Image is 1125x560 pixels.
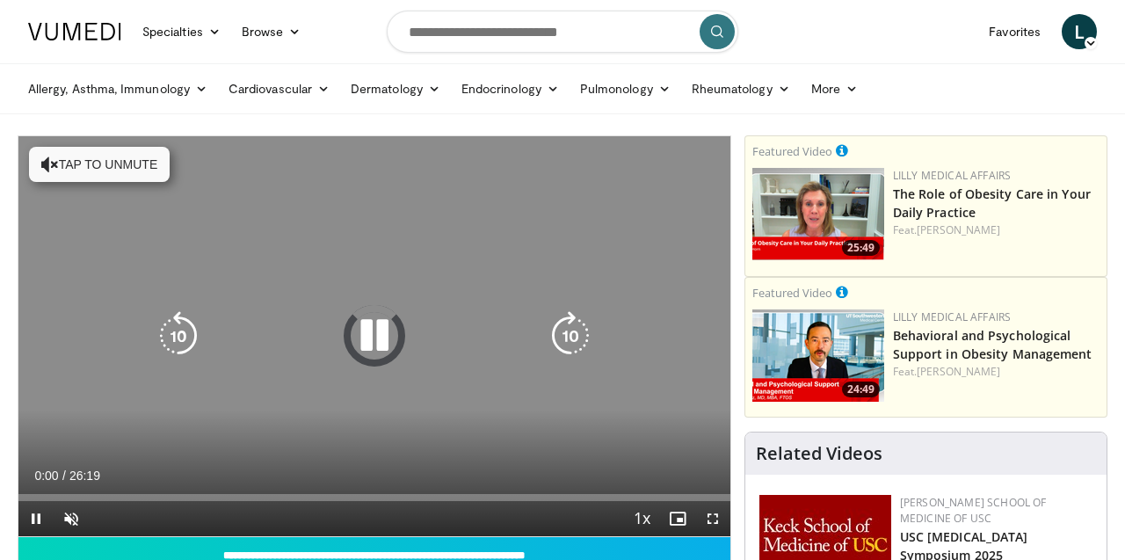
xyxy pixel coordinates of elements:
[842,382,880,397] span: 24:49
[752,168,884,260] img: e1208b6b-349f-4914-9dd7-f97803bdbf1d.png.150x105_q85_crop-smart_upscale.png
[900,495,1047,526] a: [PERSON_NAME] School of Medicine of USC
[387,11,738,53] input: Search topics, interventions
[231,14,312,49] a: Browse
[451,71,570,106] a: Endocrinology
[893,309,1012,324] a: Lilly Medical Affairs
[978,14,1051,49] a: Favorites
[54,501,89,536] button: Unmute
[893,327,1092,362] a: Behavioral and Psychological Support in Obesity Management
[752,168,884,260] a: 25:49
[893,168,1012,183] a: Lilly Medical Affairs
[218,71,340,106] a: Cardiovascular
[1062,14,1097,49] a: L
[660,501,695,536] button: Enable picture-in-picture mode
[842,240,880,256] span: 25:49
[570,71,681,106] a: Pulmonology
[62,469,66,483] span: /
[18,136,730,537] video-js: Video Player
[801,71,868,106] a: More
[28,23,121,40] img: VuMedi Logo
[752,285,832,301] small: Featured Video
[752,309,884,402] a: 24:49
[695,501,730,536] button: Fullscreen
[18,501,54,536] button: Pause
[69,469,100,483] span: 26:19
[893,222,1100,238] div: Feat.
[752,143,832,159] small: Featured Video
[34,469,58,483] span: 0:00
[752,309,884,402] img: ba3304f6-7838-4e41-9c0f-2e31ebde6754.png.150x105_q85_crop-smart_upscale.png
[893,364,1100,380] div: Feat.
[18,494,730,501] div: Progress Bar
[756,443,882,464] h4: Related Videos
[917,222,1000,237] a: [PERSON_NAME]
[893,185,1091,221] a: The Role of Obesity Care in Your Daily Practice
[625,501,660,536] button: Playback Rate
[681,71,801,106] a: Rheumatology
[917,364,1000,379] a: [PERSON_NAME]
[132,14,231,49] a: Specialties
[29,147,170,182] button: Tap to unmute
[340,71,451,106] a: Dermatology
[18,71,218,106] a: Allergy, Asthma, Immunology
